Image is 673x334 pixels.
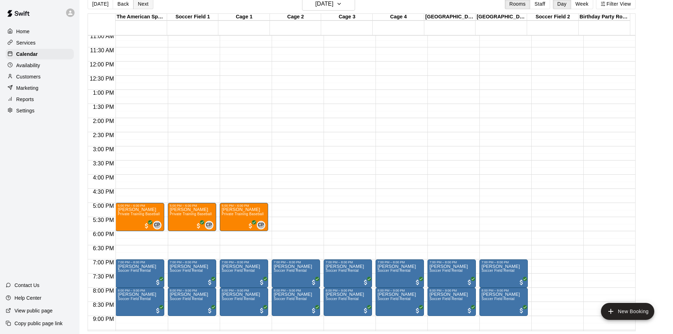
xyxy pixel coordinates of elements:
div: 8:00 PM – 9:00 PM [170,289,214,292]
a: Services [6,37,74,48]
span: 3:00 PM [91,146,116,152]
div: Cage 2 [270,14,321,20]
div: 7:00 PM – 8:00 PM [274,260,318,264]
span: 12:00 PM [88,61,116,68]
span: Private Training Baseball [170,212,212,216]
div: 8:00 PM – 9:00 PM: Gaspar Ixmata [116,288,164,316]
div: 7:00 PM – 8:00 PM [430,260,474,264]
p: Reports [16,96,34,103]
a: Availability [6,60,74,71]
span: CP [206,222,212,229]
span: All customers have paid [247,222,254,229]
div: Cletis Powell [153,221,161,229]
span: All customers have paid [310,279,317,286]
span: Soccer Field Rental [118,269,151,273]
div: 8:00 PM – 9:00 PM [326,289,370,292]
span: 8:30 PM [91,302,116,308]
span: 8:00 PM [91,288,116,294]
div: Cage 3 [321,14,373,20]
span: All customers have paid [466,279,473,286]
p: Services [16,39,36,46]
p: Help Center [14,294,41,301]
span: Soccer Field Rental [326,269,359,273]
span: All customers have paid [195,222,202,229]
span: 5:00 PM [91,203,116,209]
p: Settings [16,107,35,114]
div: 8:00 PM – 9:00 PM: Gaspar Ixmata [376,288,424,316]
span: Soccer Field Rental [326,297,359,301]
div: 8:00 PM – 9:00 PM: Gaspar Ixmata [479,288,528,316]
span: Soccer Field Rental [378,297,411,301]
div: 7:00 PM – 8:00 PM [222,260,266,264]
div: 8:00 PM – 9:00 PM [378,289,422,292]
span: All customers have paid [310,307,317,314]
span: CP [154,222,160,229]
span: Cletis Powell [156,221,161,229]
span: Soccer Field Rental [274,297,307,301]
div: Cletis Powell [257,221,265,229]
div: 5:00 PM – 6:00 PM: Oliver Sanchez [168,203,216,231]
span: All customers have paid [154,279,161,286]
div: 8:00 PM – 9:00 PM: Gaspar Ixmata [168,288,216,316]
div: 8:00 PM – 9:00 PM [430,289,474,292]
span: All customers have paid [362,307,369,314]
span: 7:00 PM [91,259,116,265]
a: Home [6,26,74,37]
span: 1:30 PM [91,104,116,110]
span: CP [258,222,264,229]
span: All customers have paid [414,307,421,314]
span: Soccer Field Rental [222,297,255,301]
span: 4:30 PM [91,189,116,195]
div: [GEOGRAPHIC_DATA] W [GEOGRAPHIC_DATA] [424,14,476,20]
span: 4:00 PM [91,175,116,181]
span: Soccer Field Rental [430,297,463,301]
div: Soccer Field 1 [167,14,219,20]
span: 6:00 PM [91,231,116,237]
div: 7:00 PM – 8:00 PM: Daniel Perez [220,259,268,288]
div: 8:00 PM – 9:00 PM: Gaspar Ixmata [427,288,476,316]
div: 5:00 PM – 6:00 PM: Oliver Sanchez [220,203,268,231]
p: Contact Us [14,282,40,289]
span: Soccer Field Rental [482,269,515,273]
span: Private Training Baseball [118,212,160,216]
div: 7:00 PM – 8:00 PM: Daniel Perez [116,259,164,288]
span: Cletis Powell [208,221,213,229]
span: All customers have paid [154,307,161,314]
span: All customers have paid [518,279,525,286]
a: Customers [6,71,74,82]
span: Private Training Baseball [222,212,264,216]
span: 6:30 PM [91,245,116,251]
span: 9:00 PM [91,316,116,322]
p: Copy public page link [14,320,63,327]
span: All customers have paid [258,279,265,286]
div: Cletis Powell [205,221,213,229]
a: Marketing [6,83,74,93]
div: 5:00 PM – 6:00 PM [118,204,162,207]
span: 11:00 AM [88,33,116,39]
button: add [601,303,654,320]
span: All customers have paid [518,307,525,314]
div: 7:00 PM – 8:00 PM [378,260,422,264]
span: Soccer Field Rental [170,297,203,301]
span: Soccer Field Rental [482,297,515,301]
div: 7:00 PM – 8:00 PM [326,260,370,264]
span: Cletis Powell [260,221,265,229]
div: 7:00 PM – 8:00 PM [170,260,214,264]
a: Settings [6,105,74,116]
span: All customers have paid [206,307,213,314]
span: 5:30 PM [91,217,116,223]
span: 12:30 PM [88,76,116,82]
p: Calendar [16,51,38,58]
span: 7:30 PM [91,274,116,280]
div: 8:00 PM – 9:00 PM [274,289,318,292]
div: Soccer Field 2 [527,14,579,20]
div: 7:00 PM – 8:00 PM: Daniel Perez [168,259,216,288]
div: 7:00 PM – 8:00 PM [118,260,162,264]
a: Calendar [6,49,74,59]
div: 7:00 PM – 8:00 PM: Daniel Perez [427,259,476,288]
